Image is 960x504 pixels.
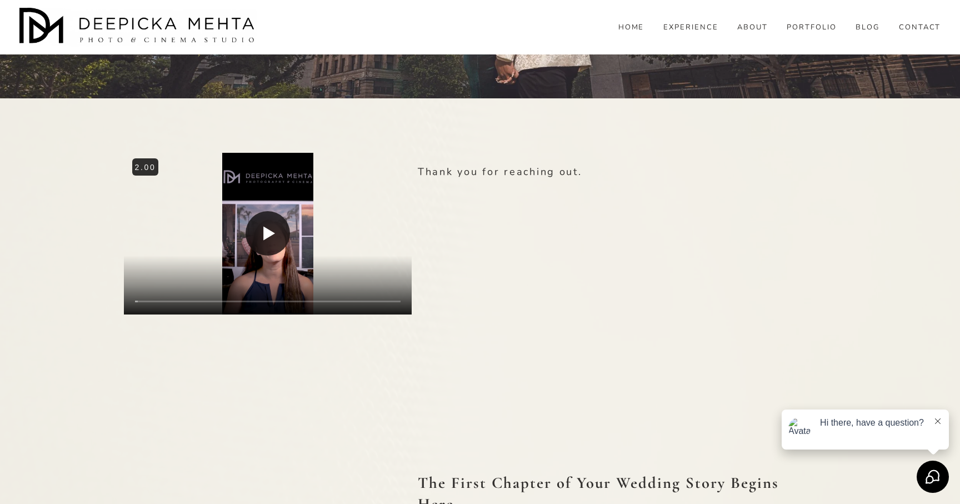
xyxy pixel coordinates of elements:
[246,211,290,256] button: Play
[856,23,879,33] a: folder dropdown
[737,23,768,33] a: ABOUT
[618,23,644,33] a: HOME
[787,23,837,33] a: PORTFOLIO
[856,23,879,32] span: BLOG
[663,23,718,33] a: EXPERIENCE
[135,298,401,306] input: Seek
[418,166,738,178] p: Thank you for reaching out.
[19,8,258,47] img: Austin Wedding Photographer - Deepicka Mehta Photography &amp; Cinematography
[899,23,941,33] a: CONTACT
